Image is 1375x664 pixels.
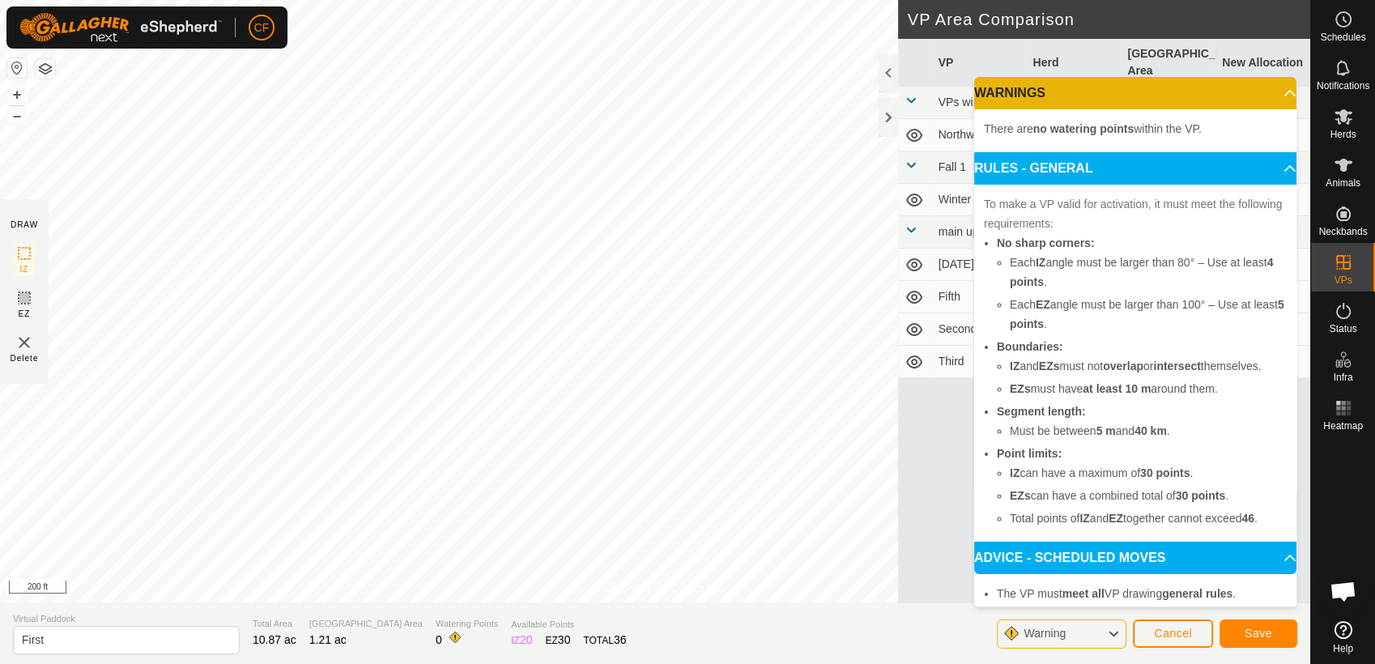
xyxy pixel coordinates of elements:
b: overlap [1103,360,1143,372]
span: 1.21 ac [309,633,347,646]
button: Save [1220,619,1297,648]
img: VP [15,333,34,352]
a: Contact Us [671,581,719,596]
b: EZs [1039,360,1060,372]
span: There are within the VP. [984,122,1202,135]
p-accordion-content: WARNINGS [974,109,1296,151]
li: Each angle must be larger than 100° – Use at least . [1010,295,1287,334]
td: Fifth [932,281,1027,313]
a: Privacy Policy [591,581,652,596]
th: Herd [1026,39,1121,87]
li: Must be between and . [1010,421,1287,441]
button: Reset Map [7,58,27,78]
b: IZ [1036,256,1045,269]
b: meet all [1062,587,1105,600]
b: EZs [1010,382,1031,395]
li: must have around them. [1010,379,1287,398]
span: Animals [1326,178,1360,188]
span: Total Area [253,617,296,631]
span: Help [1333,644,1353,653]
li: and must not or themselves. [1010,356,1287,376]
b: IZ [1010,360,1020,372]
b: Point limits: [997,447,1062,460]
b: 4 points [1010,256,1274,288]
span: To make a VP valid for activation, it must meet the following requirements: [984,198,1283,230]
span: Neckbands [1318,227,1367,236]
span: Herds [1330,130,1356,139]
span: 20 [520,633,533,646]
span: Infra [1333,372,1352,382]
b: EZs [1010,489,1031,502]
b: 46 [1241,512,1254,525]
li: can have a combined total of . [1010,486,1287,505]
li: The VP must VP drawing . [997,584,1287,603]
td: Northwest [932,119,1027,151]
p-accordion-header: RULES - GENERAL [974,152,1296,185]
b: 5 m [1096,424,1116,437]
b: EZ [1109,512,1123,525]
div: IZ [511,632,532,649]
p-accordion-header: WARNINGS [974,77,1296,109]
td: Third [932,346,1027,378]
span: Fall 1 [939,160,966,173]
button: Cancel [1133,619,1213,648]
b: 30 points [1140,466,1190,479]
li: Each angle must be larger than 80° – Use at least . [1010,253,1287,292]
b: intersect [1153,360,1200,372]
span: main upmann [939,225,1007,238]
button: – [7,106,27,126]
span: RULES - GENERAL [974,162,1093,175]
b: Segment length: [997,405,1086,418]
li: Total points of and together cannot exceed . [1010,509,1287,528]
th: VP [932,39,1027,87]
img: Gallagher Logo [19,13,222,42]
li: can have a maximum of . [1010,463,1287,483]
span: VPs [1334,275,1352,285]
td: Second [932,313,1027,346]
span: 10.87 ac [253,633,296,646]
b: Boundaries: [997,340,1063,353]
td: [DATE] 194123 [932,249,1027,281]
span: 0 [436,633,442,646]
div: TOTAL [583,632,626,649]
b: No sharp corners: [997,236,1095,249]
b: 40 km [1134,424,1167,437]
span: WARNINGS [974,87,1045,100]
span: Schedules [1320,32,1365,42]
span: 30 [558,633,571,646]
b: EZ [1036,298,1050,311]
span: [GEOGRAPHIC_DATA] Area [309,617,423,631]
span: 36 [614,633,627,646]
button: Map Layers [36,59,55,79]
th: [GEOGRAPHIC_DATA] Area [1121,39,1215,87]
div: Open chat [1319,567,1368,615]
span: ADVICE - SCHEDULED MOVES [974,551,1165,564]
span: CF [254,19,270,36]
span: Status [1329,324,1356,334]
a: Help [1311,615,1375,660]
span: EZ [19,308,31,320]
b: general rules [1162,587,1232,600]
span: Heatmap [1323,421,1363,431]
b: IZ [1079,512,1089,525]
span: Delete [11,352,39,364]
span: VPs with NO Pasture [939,96,1045,109]
b: at least 10 m [1083,382,1151,395]
div: DRAW [11,219,38,231]
td: Winter Lot [932,184,1027,216]
span: Save [1245,627,1272,640]
h2: VP Area Comparison [908,10,1310,29]
b: 30 points [1176,489,1225,502]
button: + [7,85,27,104]
span: Cancel [1154,627,1192,640]
p-accordion-header: ADVICE - SCHEDULED MOVES [974,542,1296,574]
span: IZ [20,263,29,275]
span: Notifications [1317,81,1369,91]
span: Warning [1024,627,1066,640]
b: 5 points [1010,298,1284,330]
th: New Allocation [1215,39,1310,87]
span: Watering Points [436,617,498,631]
b: IZ [1010,466,1020,479]
div: EZ [545,632,570,649]
span: Virtual Paddock [13,612,240,626]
